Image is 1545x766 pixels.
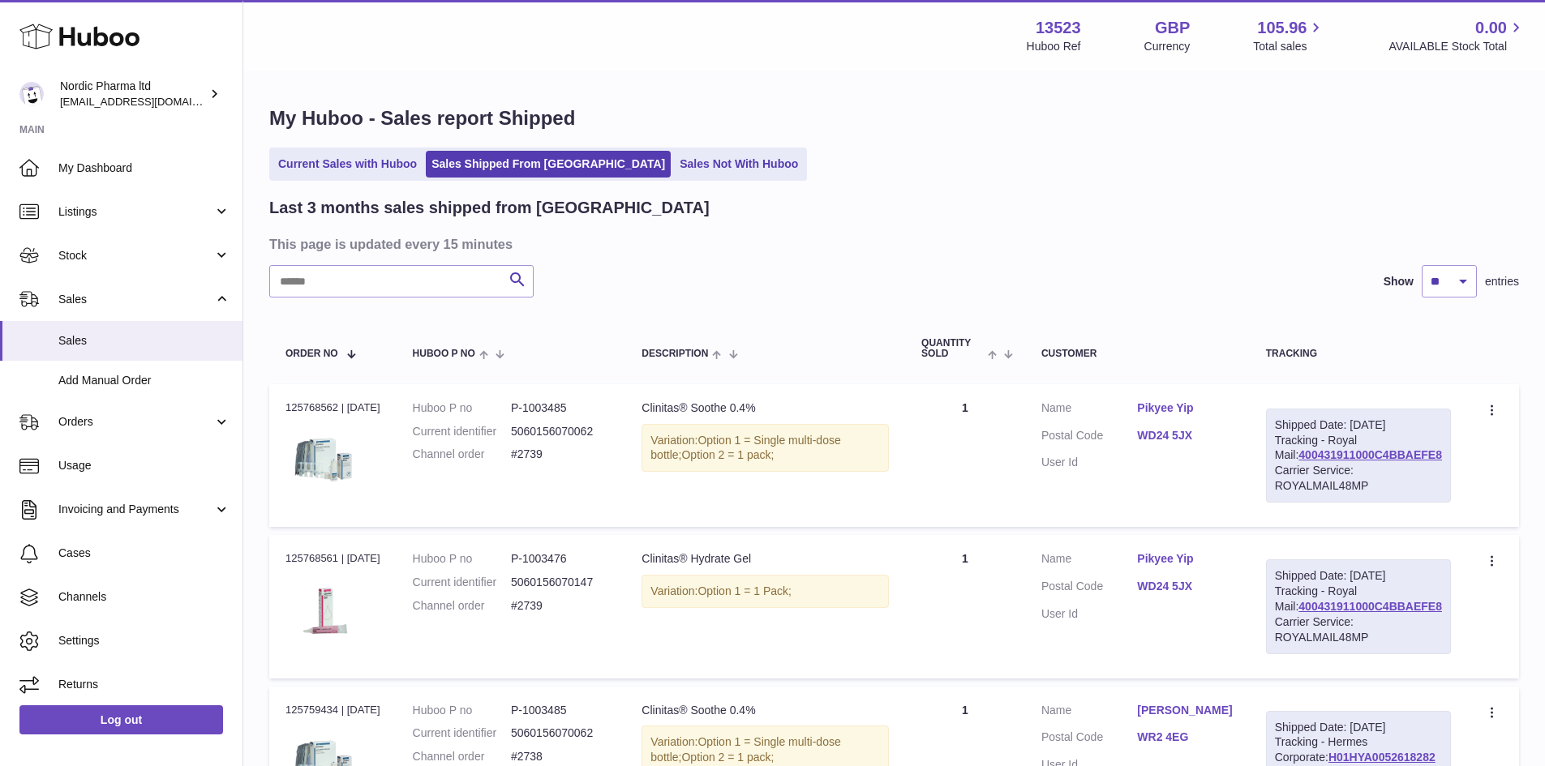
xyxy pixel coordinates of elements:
span: Usage [58,458,230,473]
dt: Name [1041,703,1137,722]
div: Tracking - Royal Mail: [1266,409,1451,503]
dt: Huboo P no [413,703,511,718]
span: Invoicing and Payments [58,502,213,517]
div: Customer [1041,349,1234,359]
img: internalAdmin-13523@internal.huboo.com [19,82,44,106]
dd: P-1003476 [511,551,609,567]
span: Description [642,349,708,359]
div: Shipped Date: [DATE] [1275,417,1442,433]
dt: Postal Code [1041,428,1137,447]
div: Nordic Pharma ltd [60,79,206,109]
dt: Postal Code [1041,730,1137,749]
span: Sales [58,333,230,349]
dt: Channel order [413,749,511,764]
span: Returns [58,677,230,692]
a: 105.96 Total sales [1253,17,1325,54]
div: Variation: [642,424,889,473]
div: Currency [1144,39,1191,54]
div: 125768561 | [DATE] [285,551,380,566]
h3: This page is updated every 15 minutes [269,235,1515,253]
a: Sales Not With Huboo [674,151,804,178]
div: Tracking - Royal Mail: [1266,559,1451,653]
div: 125768562 | [DATE] [285,400,380,415]
div: 125759434 | [DATE] [285,703,380,717]
div: Carrier Service: ROYALMAIL48MP [1275,614,1442,645]
span: My Dashboard [58,160,230,176]
dt: Channel order [413,447,511,462]
div: Shipped Date: [DATE] [1275,720,1442,735]
dt: Current identifier [413,424,511,439]
span: entries [1485,274,1519,289]
span: Cases [58,546,230,561]
a: WD24 5JX [1137,579,1233,594]
dt: Name [1041,551,1137,571]
dd: #2739 [511,447,609,462]
h1: My Huboo - Sales report Shipped [269,105,1519,131]
dd: P-1003485 [511,703,609,718]
dt: Huboo P no [413,400,511,416]
a: [PERSON_NAME] [1137,703,1233,718]
div: Clinitas® Soothe 0.4% [642,703,889,718]
strong: GBP [1155,17,1190,39]
div: Huboo Ref [1027,39,1081,54]
span: Settings [58,633,230,648]
span: Option 2 = 1 pack; [681,751,774,764]
a: 0.00 AVAILABLE Stock Total [1388,17,1526,54]
dt: Huboo P no [413,551,511,567]
dt: Postal Code [1041,579,1137,598]
span: Quantity Sold [921,338,984,359]
dt: Current identifier [413,575,511,590]
span: 0.00 [1475,17,1507,39]
span: Add Manual Order [58,373,230,388]
dd: P-1003485 [511,400,609,416]
img: 1_f13aeef1-7825-42c4-bd96-546fc26b9c19.png [285,571,367,653]
dt: Name [1041,400,1137,420]
span: Listings [58,204,213,220]
a: Current Sales with Huboo [273,151,423,178]
span: Option 1 = 1 Pack; [697,584,792,597]
div: Shipped Date: [DATE] [1275,568,1442,584]
span: Option 1 = Single multi-dose bottle; [650,735,840,764]
span: Orders [58,414,213,430]
div: Tracking [1266,349,1451,359]
dd: #2739 [511,598,609,614]
span: Huboo P no [413,349,475,359]
a: WR2 4EG [1137,730,1233,745]
div: Variation: [642,575,889,608]
a: H01HYA0052618282 [1328,751,1436,764]
dd: 5060156070147 [511,575,609,590]
a: 400431911000C4BBAEFE8 [1298,448,1442,461]
span: Total sales [1253,39,1325,54]
a: Sales Shipped From [GEOGRAPHIC_DATA] [426,151,671,178]
span: Sales [58,292,213,307]
span: Option 1 = Single multi-dose bottle; [650,434,840,462]
a: Pikyee Yip [1137,551,1233,567]
span: Option 2 = 1 pack; [681,448,774,461]
a: Pikyee Yip [1137,400,1233,416]
img: 2_6c148ce2-9555-4dcb-a520-678b12be0df6.png [285,420,367,501]
dd: 5060156070062 [511,725,609,741]
span: 105.96 [1257,17,1307,39]
dd: 5060156070062 [511,424,609,439]
dt: User Id [1041,455,1137,470]
strong: 13523 [1036,17,1081,39]
td: 1 [905,384,1025,527]
a: 400431911000C4BBAEFE8 [1298,600,1442,613]
dt: User Id [1041,606,1137,622]
span: AVAILABLE Stock Total [1388,39,1526,54]
dt: Current identifier [413,725,511,741]
a: WD24 5JX [1137,428,1233,443]
div: Clinitas® Soothe 0.4% [642,400,889,416]
div: Carrier Service: ROYALMAIL48MP [1275,463,1442,494]
h2: Last 3 months sales shipped from [GEOGRAPHIC_DATA] [269,197,710,219]
span: Channels [58,589,230,605]
dt: Channel order [413,598,511,614]
dd: #2738 [511,749,609,764]
label: Show [1384,274,1414,289]
div: Clinitas® Hydrate Gel [642,551,889,567]
span: Stock [58,248,213,263]
span: [EMAIL_ADDRESS][DOMAIN_NAME] [60,95,238,108]
span: Order No [285,349,338,359]
a: Log out [19,705,223,734]
td: 1 [905,535,1025,678]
